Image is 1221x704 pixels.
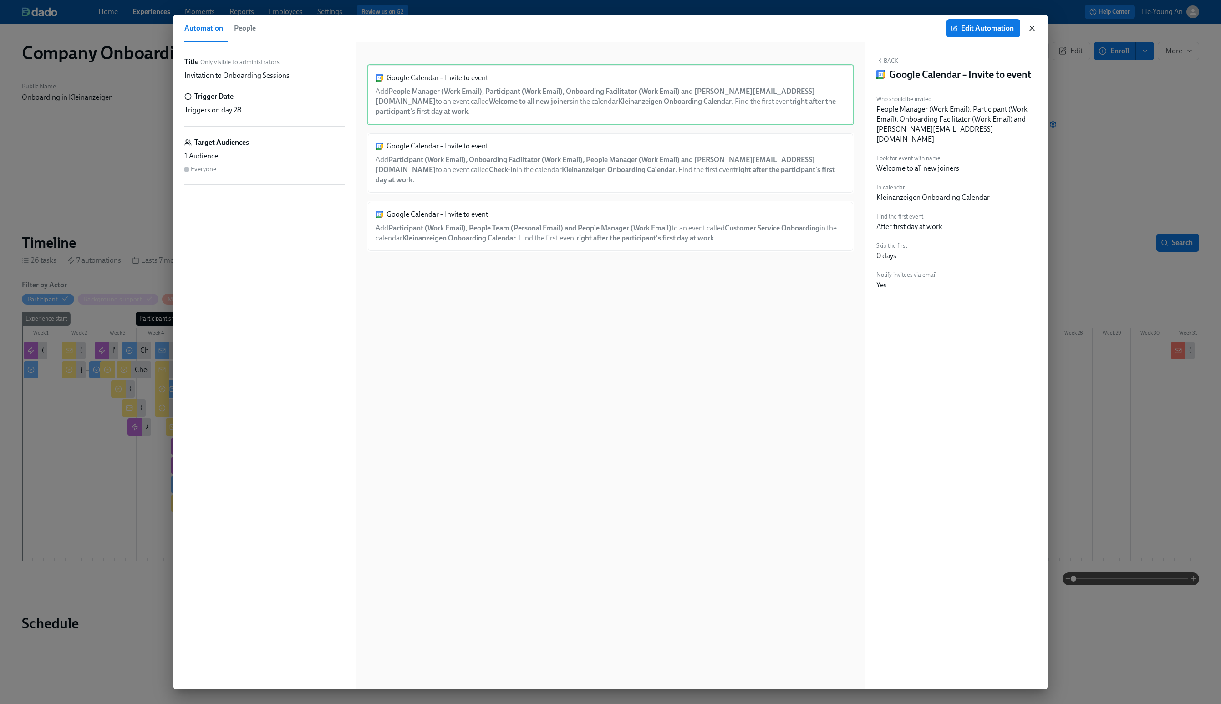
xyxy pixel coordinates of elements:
div: Google Calendar – Invite to eventAddParticipant (Work Email), Onboarding Facilitator (Work Email)... [367,133,854,194]
label: Skip the first [876,241,907,251]
div: Yes [876,280,887,290]
div: People Manager (Work Email), Participant (Work Email), Onboarding Facilitator (Work Email) and [P... [876,104,1037,144]
h4: Google Calendar – Invite to event [889,68,1031,82]
div: Triggers on day 28 [184,105,345,115]
div: 0 days [876,251,896,261]
label: Title [184,57,198,67]
button: Edit Automation [946,19,1020,37]
label: In calendar [876,183,990,193]
p: Invitation to Onboarding Sessions [184,71,290,81]
h6: Target Audiences [194,138,249,148]
button: Back [876,57,898,64]
div: Google Calendar – Invite to eventAddPeople Manager (Work Email), Participant (Work Email), Onboar... [367,64,854,125]
div: Welcome to all new joiners [876,163,959,173]
div: Kleinanzeigen Onboarding Calendar [876,193,990,203]
div: After first day at work [876,222,942,232]
div: Google Calendar – Invite to eventAddParticipant (Work Email), People Team (Personal Email) and Pe... [367,201,854,252]
span: Automation [184,22,223,35]
label: Find the first event [876,212,942,222]
label: Notify invitees via email [876,270,936,280]
span: Edit Automation [953,24,1014,33]
label: Look for event with name [876,153,959,163]
label: Who should be invited [876,94,1037,104]
span: Only visible to administrators [200,58,280,66]
h6: Trigger Date [194,92,234,102]
span: People [234,22,256,35]
div: 1 Audience [184,151,345,161]
div: Everyone [191,165,216,173]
